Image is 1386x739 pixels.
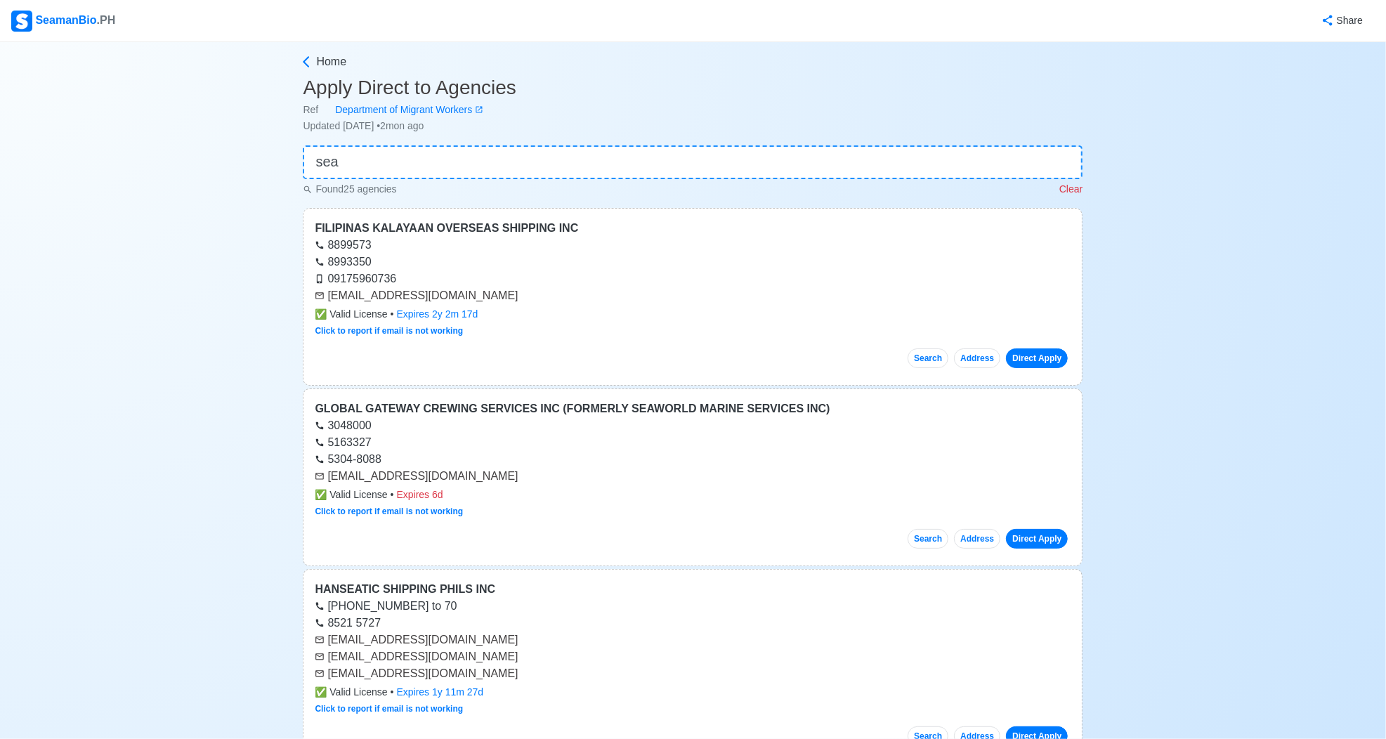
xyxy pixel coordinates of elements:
div: Expires 6d [397,488,443,502]
a: Home [299,53,1083,70]
a: 5304-8088 [315,453,381,465]
div: • [315,488,1071,502]
span: Valid License [315,685,387,700]
img: Logo [11,11,32,32]
button: Share [1307,7,1375,34]
a: Department of Migrant Workers [318,103,483,117]
div: [EMAIL_ADDRESS][DOMAIN_NAME] [315,632,1071,648]
button: Search [908,529,948,549]
div: Department of Migrant Workers [318,103,475,117]
a: 09175960736 [315,273,396,285]
span: .PH [97,14,116,26]
span: Valid License [315,307,387,322]
a: 8899573 [315,239,371,251]
span: check [315,489,327,500]
a: 8521 5727 [315,617,381,629]
p: Clear [1059,182,1083,197]
a: [PHONE_NUMBER] to 70 [315,600,457,612]
span: check [315,686,327,698]
div: Ref [303,103,1083,117]
button: Address [954,529,1000,549]
div: SeamanBio [11,11,115,32]
a: Direct Apply [1006,529,1068,549]
div: [EMAIL_ADDRESS][DOMAIN_NAME] [315,468,1071,485]
div: GLOBAL GATEWAY CREWING SERVICES INC (FORMERLY SEAWORLD MARINE SERVICES INC) [315,400,1071,417]
span: check [315,308,327,320]
div: Expires 2y 2m 17d [397,307,478,322]
div: [EMAIL_ADDRESS][DOMAIN_NAME] [315,648,1071,665]
div: [EMAIL_ADDRESS][DOMAIN_NAME] [315,665,1071,682]
input: 👉 Quick Search [303,145,1083,179]
a: Direct Apply [1006,348,1068,368]
a: 5163327 [315,436,371,448]
h3: Apply Direct to Agencies [303,76,1083,100]
span: Home [316,53,346,70]
div: HANSEATIC SHIPPING PHILS INC [315,581,1071,598]
button: Search [908,348,948,368]
span: Valid License [315,488,387,502]
a: Click to report if email is not working [315,326,463,336]
div: • [315,307,1071,322]
a: Click to report if email is not working [315,704,463,714]
span: Updated [DATE] • 2mon ago [303,120,424,131]
a: 8993350 [315,256,371,268]
div: [EMAIL_ADDRESS][DOMAIN_NAME] [315,287,1071,304]
div: Expires 1y 11m 27d [397,685,484,700]
a: 3048000 [315,419,371,431]
div: • [315,685,1071,700]
button: Address [954,348,1000,368]
a: Click to report if email is not working [315,506,463,516]
p: Found 25 agencies [303,182,396,197]
div: FILIPINAS KALAYAAN OVERSEAS SHIPPING INC [315,220,1071,237]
